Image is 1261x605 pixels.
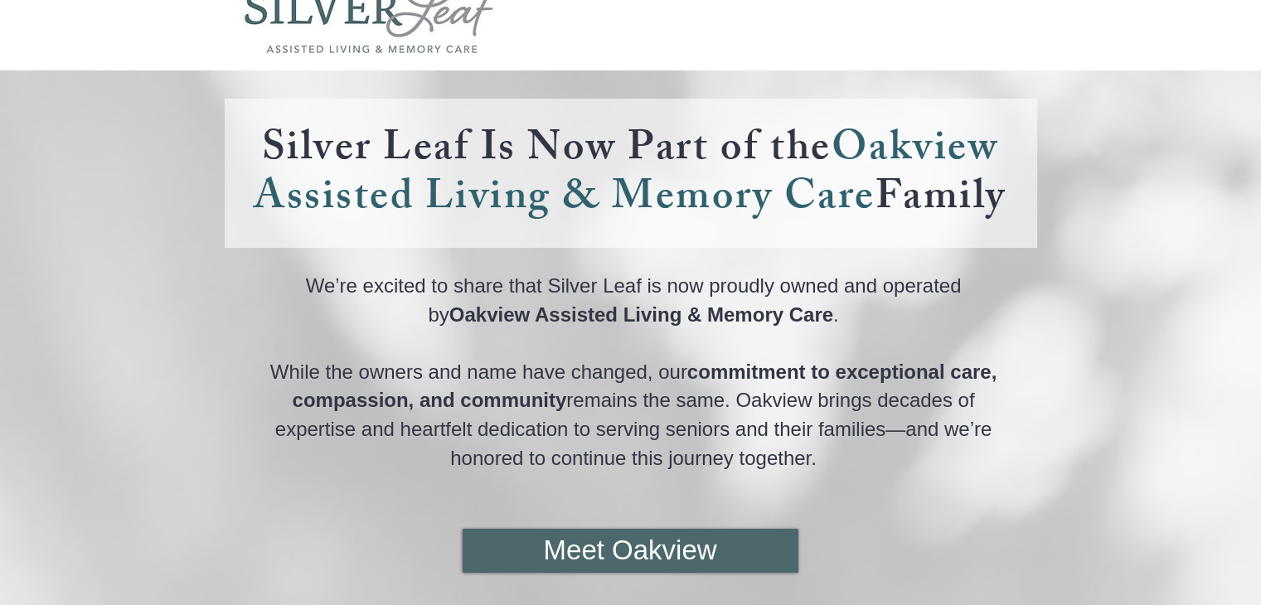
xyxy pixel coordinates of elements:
span: . [833,303,839,326]
span: Oakview Assisted Living & Memory Care [254,116,998,236]
a: Meet Oakview [463,529,798,573]
span: remains the same. Oakview brings decades of expertise and heartfelt dedication to serving seniors... [275,389,992,468]
a: Silver Leaf Is Now Part of theOakview Assisted Living & Memory CareFamily [254,116,1006,236]
span: We’re excited to share that Silver Leaf is now proudly owned and operated by [306,274,962,326]
span: While the owners and name have changed, our [270,361,687,383]
span: Oakview Assisted Living & Memory Care [449,303,833,326]
span: Meet Oakview [543,531,716,569]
